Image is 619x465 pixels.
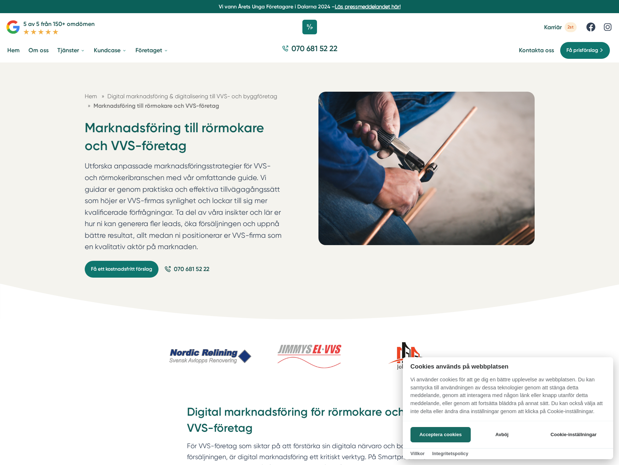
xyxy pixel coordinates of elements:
[410,451,425,456] a: Villkor
[473,427,531,442] button: Avböj
[432,451,468,456] a: Integritetspolicy
[403,376,613,420] p: Vi använder cookies för att ge dig en bättre upplevelse av webbplatsen. Du kan samtycka till anvä...
[403,363,613,370] h2: Cookies används på webbplatsen
[542,427,605,442] button: Cookie-inställningar
[410,427,471,442] button: Acceptera cookies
